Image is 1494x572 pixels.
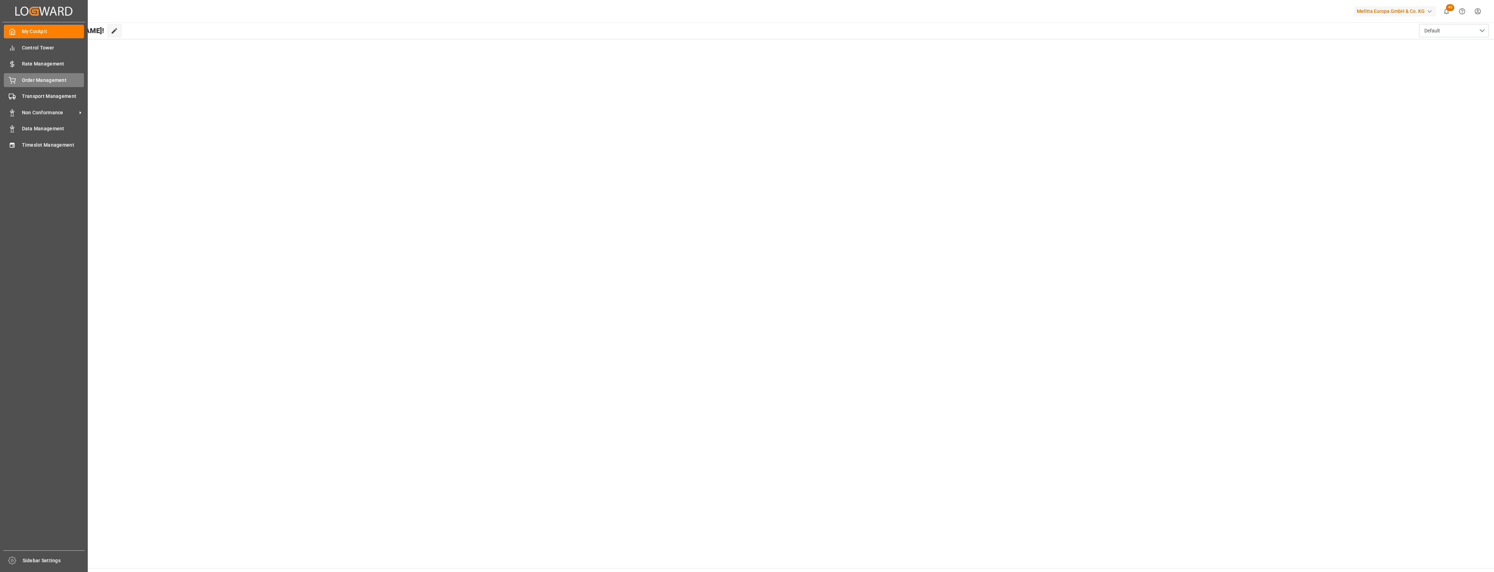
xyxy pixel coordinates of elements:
[4,25,84,38] a: My Cockpit
[4,73,84,87] a: Order Management
[1424,27,1440,34] span: Default
[4,41,84,54] a: Control Tower
[4,122,84,136] a: Data Management
[1354,5,1439,18] button: Melitta Europa GmbH & Co. KG
[22,44,84,52] span: Control Tower
[22,93,84,100] span: Transport Management
[4,57,84,71] a: Rate Management
[1446,4,1454,11] span: 45
[4,138,84,152] a: Timeslot Management
[23,557,85,564] span: Sidebar Settings
[22,109,77,116] span: Non Conformance
[22,60,84,68] span: Rate Management
[1439,3,1454,19] button: show 45 new notifications
[22,28,84,35] span: My Cockpit
[1354,6,1436,16] div: Melitta Europa GmbH & Co. KG
[22,125,84,132] span: Data Management
[4,90,84,103] a: Transport Management
[29,24,104,37] span: Hello [PERSON_NAME]!
[22,141,84,149] span: Timeslot Management
[1454,3,1470,19] button: Help Center
[1419,24,1489,37] button: open menu
[22,77,84,84] span: Order Management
